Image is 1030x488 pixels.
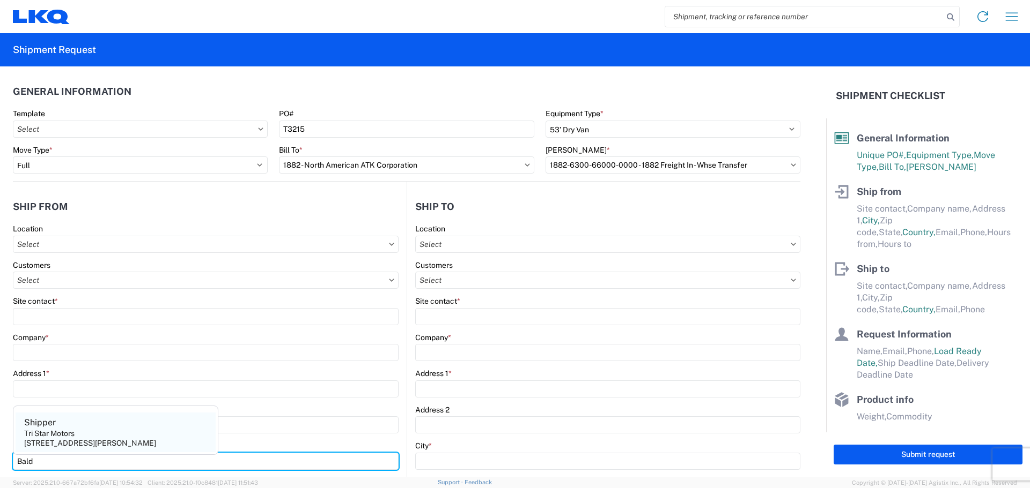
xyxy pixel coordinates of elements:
[13,479,143,486] span: Server: 2025.21.0-667a72bf6fa
[546,145,610,155] label: [PERSON_NAME]
[857,346,882,356] span: Name,
[879,304,902,314] span: State,
[13,145,53,155] label: Move Type
[279,109,293,118] label: PO#
[907,204,972,214] span: Company name,
[906,162,976,172] span: [PERSON_NAME]
[13,43,96,56] h2: Shipment Request
[415,441,432,451] label: City
[936,227,960,237] span: Email,
[438,479,465,485] a: Support
[415,272,800,289] input: Select
[546,156,800,174] input: Select
[13,121,268,138] input: Select
[24,429,75,438] div: Tri Star Motors
[857,394,914,405] span: Product info
[907,281,972,291] span: Company name,
[415,369,452,378] label: Address 1
[936,304,960,314] span: Email,
[415,296,460,306] label: Site contact
[24,438,156,448] div: [STREET_ADDRESS][PERSON_NAME]
[834,445,1022,464] button: Submit request
[415,333,451,342] label: Company
[218,479,258,486] span: [DATE] 11:51:43
[960,304,985,314] span: Phone
[279,156,534,174] input: Select
[279,145,303,155] label: Bill To
[13,86,131,97] h2: General Information
[546,109,604,118] label: Equipment Type
[878,239,911,249] span: Hours to
[857,328,952,340] span: Request Information
[415,260,453,270] label: Customers
[882,346,907,356] span: Email,
[415,201,454,212] h2: Ship to
[857,150,906,160] span: Unique PO#,
[857,204,907,214] span: Site contact,
[857,186,901,197] span: Ship from
[960,227,987,237] span: Phone,
[415,224,445,234] label: Location
[907,346,934,356] span: Phone,
[857,411,886,422] span: Weight,
[13,405,47,415] label: Address 2
[879,162,906,172] span: Bill To,
[902,304,936,314] span: Country,
[13,296,58,306] label: Site contact
[415,236,800,253] input: Select
[878,358,957,368] span: Ship Deadline Date,
[906,150,974,160] span: Equipment Type,
[857,132,950,144] span: General Information
[13,272,399,289] input: Select
[852,478,1017,487] span: Copyright © [DATE]-[DATE] Agistix Inc., All Rights Reserved
[24,417,56,429] div: Shipper
[886,411,932,422] span: Commodity
[99,479,143,486] span: [DATE] 10:54:32
[148,479,258,486] span: Client: 2025.21.0-f0c8481
[13,260,50,270] label: Customers
[415,405,450,415] label: Address 2
[902,227,936,237] span: Country,
[13,201,68,212] h2: Ship from
[857,281,907,291] span: Site contact,
[836,89,945,102] h2: Shipment Checklist
[465,479,492,485] a: Feedback
[862,215,880,226] span: City,
[13,236,399,253] input: Select
[879,227,902,237] span: State,
[13,333,49,342] label: Company
[857,263,889,274] span: Ship to
[13,224,43,234] label: Location
[13,109,45,118] label: Template
[665,6,943,27] input: Shipment, tracking or reference number
[13,369,49,378] label: Address 1
[862,292,880,303] span: City,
